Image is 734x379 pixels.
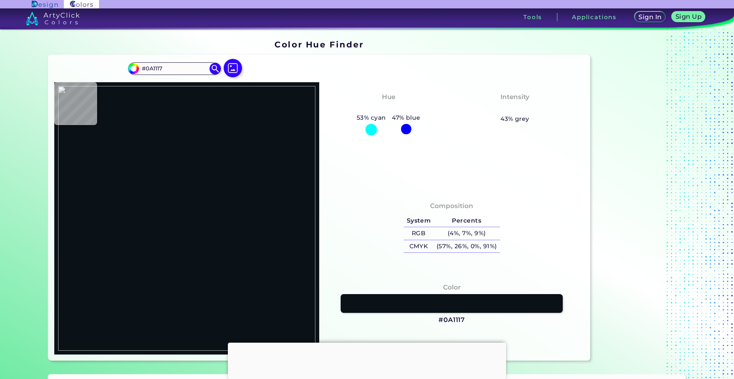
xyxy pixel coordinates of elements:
[443,282,461,293] h4: Color
[389,113,423,123] h5: 47% blue
[274,39,364,50] h1: Color Hue Finder
[224,59,242,77] img: icon picture
[404,215,434,227] h5: System
[58,86,315,351] img: f42e150a-1ec7-4acf-b722-87483f4a3870
[382,91,395,102] h4: Hue
[438,316,465,325] h3: #0A1117
[640,14,661,20] h5: Sign In
[572,14,617,20] h3: Applications
[497,104,533,113] h3: Medium
[354,113,389,123] h5: 53% cyan
[404,227,434,240] h5: RGB
[430,200,473,211] h4: Composition
[636,12,664,22] a: Sign In
[593,37,689,364] iframe: Advertisement
[677,14,700,20] h5: Sign Up
[434,215,500,227] h5: Percents
[32,1,57,8] img: ArtyClick Design logo
[367,104,410,113] h3: Cyan-Blue
[673,12,703,22] a: Sign Up
[434,227,500,240] h5: (4%, 7%, 9%)
[500,91,529,102] h4: Intensity
[139,63,210,74] input: type color..
[404,240,434,253] h5: CMYK
[209,63,221,74] img: icon search
[523,14,542,20] h3: Tools
[26,11,80,25] img: logo_artyclick_colors_white.svg
[434,240,500,253] h5: (57%, 26%, 0%, 91%)
[500,114,529,124] h5: 43% grey
[228,343,506,377] iframe: Advertisement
